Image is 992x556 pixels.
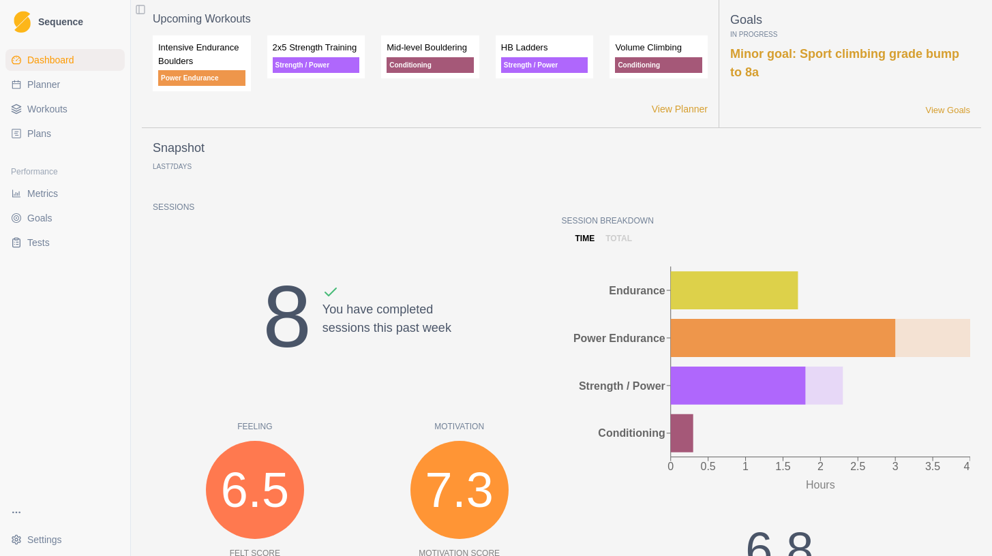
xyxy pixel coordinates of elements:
[5,49,125,71] a: Dashboard
[700,461,715,472] tspan: 0.5
[263,251,312,382] div: 8
[605,232,632,245] p: total
[730,11,970,29] p: Goals
[730,47,959,79] a: Minor goal: Sport climbing grade bump to 8a
[615,41,702,55] p: Volume Climbing
[273,41,360,55] p: 2x5 Strength Training
[573,333,665,344] tspan: Power Endurance
[170,163,174,170] span: 7
[5,161,125,183] div: Performance
[357,420,562,433] p: Motivation
[27,211,52,225] span: Goals
[817,461,824,472] tspan: 2
[158,41,245,67] p: Intensive Endurance Boulders
[501,57,588,73] p: Strength / Power
[322,284,451,382] div: You have completed sessions this past week
[5,123,125,144] a: Plans
[5,207,125,229] a: Goals
[27,187,58,200] span: Metrics
[850,461,865,472] tspan: 2.5
[27,127,51,140] span: Plans
[806,479,835,491] tspan: Hours
[158,70,245,86] p: Power Endurance
[615,57,702,73] p: Conditioning
[501,41,588,55] p: HB Ladders
[153,420,357,433] p: Feeling
[964,461,970,472] tspan: 4
[221,453,289,527] span: 6.5
[153,163,192,170] p: Last Days
[273,57,360,73] p: Strength / Power
[387,41,474,55] p: Mid-level Bouldering
[609,285,665,296] tspan: Endurance
[153,11,708,27] p: Upcoming Workouts
[5,98,125,120] a: Workouts
[5,74,125,95] a: Planner
[27,236,50,249] span: Tests
[562,215,971,227] p: Session Breakdown
[153,201,562,213] p: Sessions
[575,232,595,245] p: time
[925,104,970,117] a: View Goals
[27,78,60,91] span: Planner
[578,380,665,392] tspan: Strength / Power
[153,139,205,157] p: Snapshot
[730,29,970,40] p: In Progress
[667,461,674,472] tspan: 0
[5,232,125,253] a: Tests
[598,428,665,439] tspan: Conditioning
[425,453,494,527] span: 7.3
[14,11,31,33] img: Logo
[925,461,940,472] tspan: 3.5
[742,461,749,472] tspan: 1
[387,57,474,73] p: Conditioning
[652,102,708,117] a: View Planner
[5,529,125,551] button: Settings
[892,461,899,472] tspan: 3
[5,183,125,204] a: Metrics
[27,53,74,67] span: Dashboard
[27,102,67,116] span: Workouts
[38,17,83,27] span: Sequence
[5,5,125,38] a: LogoSequence
[775,461,790,472] tspan: 1.5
